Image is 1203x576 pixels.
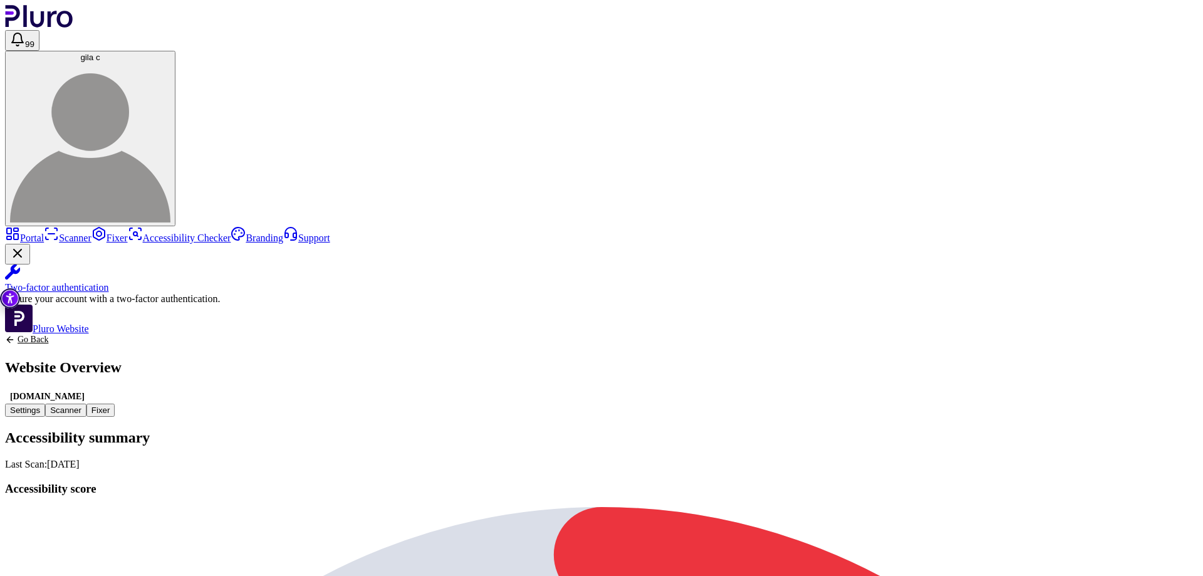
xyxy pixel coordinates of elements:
[5,51,175,226] button: gila cgila c
[5,244,30,264] button: Close Two-factor authentication notification
[44,233,91,243] a: Scanner
[5,323,89,334] a: Open Pluro Website
[10,62,170,223] img: gila c
[5,226,1198,335] aside: Sidebar menu
[231,233,283,243] a: Branding
[5,390,90,404] div: [DOMAIN_NAME]
[5,459,1198,470] div: Last Scan:
[45,404,86,417] button: Scanner
[25,39,34,49] span: 99
[86,404,115,417] button: Fixer
[5,264,1198,293] a: Two-factor authentication
[5,282,1198,293] div: Two-factor authentication
[5,233,44,243] a: Portal
[283,233,330,243] a: Support
[91,233,128,243] a: Fixer
[5,404,45,417] button: Settings
[5,429,1198,446] h2: Accessibility summary
[5,482,1198,496] h3: Accessibility score
[80,53,100,62] span: gila c
[5,293,1198,305] div: Secure your account with a two-factor authentication.
[5,360,122,375] h1: Website Overview
[5,335,122,345] a: Back to previous screen
[128,233,231,243] a: Accessibility Checker
[47,459,80,469] span: [DATE]
[5,19,73,29] a: Logo
[5,30,39,51] button: Open notifications, you have 128 new notifications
